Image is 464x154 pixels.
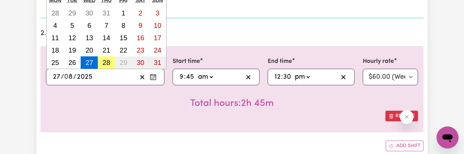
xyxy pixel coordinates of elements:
button: 6 August 2025 [81,19,98,32]
button: 18 August 2025 [47,44,64,56]
button: 9 August 2025 [132,19,149,32]
abbr: 6 August 2025 [88,22,91,29]
button: 31 August 2025 [149,56,166,69]
label: Hourly rate [363,57,394,66]
button: 30 August 2025 [132,56,149,69]
button: 27 August 2025 [81,56,98,69]
button: 7 August 2025 [98,19,115,32]
button: 24 August 2025 [149,44,166,56]
abbr: 19 August 2025 [68,46,76,54]
abbr: 7 August 2025 [104,22,108,29]
button: 3 August 2025 [149,7,166,19]
abbr: 28 July 2025 [51,9,59,17]
input: -- [53,72,61,82]
abbr: 4 August 2025 [53,22,57,29]
abbr: 26 August 2025 [68,59,76,66]
button: 2 August 2025 [132,7,149,19]
input: -- [283,72,291,82]
button: 4 August 2025 [47,19,64,32]
abbr: 21 August 2025 [103,46,110,54]
abbr: 30 July 2025 [85,9,93,17]
abbr: 13 August 2025 [85,34,93,42]
abbr: 17 August 2025 [154,34,161,42]
button: 14 August 2025 [98,32,115,44]
abbr: 1 August 2025 [121,9,125,17]
button: 25 August 2025 [47,56,64,69]
button: 16 August 2025 [132,32,149,44]
button: 1 August 2025 [115,7,132,19]
button: 12 August 2025 [64,32,81,44]
button: Remove this shift [385,111,418,121]
abbr: 15 August 2025 [120,34,127,42]
abbr: 31 July 2025 [103,9,110,17]
button: 11 August 2025 [47,32,64,44]
button: 17 August 2025 [149,32,166,44]
span: Total hours worked: 2 hours 45 minutes [190,99,274,108]
input: -- [65,72,73,82]
button: Add another shift [386,141,424,151]
input: -- [186,72,195,82]
button: 22 August 2025 [115,44,132,56]
iframe: Close message [400,110,414,124]
button: 30 July 2025 [81,7,98,19]
button: 28 July 2025 [47,7,64,19]
h2: 2. Enter the details of your shift(s) [40,29,424,38]
abbr: 10 August 2025 [154,22,161,29]
abbr: 16 August 2025 [137,34,144,42]
button: Clear date [137,72,148,82]
abbr: 23 August 2025 [137,46,144,54]
button: 8 August 2025 [115,19,132,32]
button: 29 August 2025 [115,56,132,69]
span: : [184,73,186,81]
button: 28 August 2025 [98,56,115,69]
label: Date of care work [46,57,96,66]
iframe: Button to launch messaging window [437,126,459,148]
button: 29 July 2025 [64,7,81,19]
button: 21 August 2025 [98,44,115,56]
abbr: 24 August 2025 [154,46,161,54]
span: / [61,73,64,81]
abbr: 11 August 2025 [51,34,59,42]
abbr: 22 August 2025 [120,46,127,54]
abbr: 2 August 2025 [139,9,142,17]
abbr: 30 August 2025 [137,59,144,66]
button: 20 August 2025 [81,44,98,56]
abbr: 8 August 2025 [121,22,125,29]
button: 5 August 2025 [64,19,81,32]
input: -- [179,72,184,82]
button: 10 August 2025 [149,19,166,32]
abbr: 18 August 2025 [51,46,59,54]
button: 26 August 2025 [64,56,81,69]
input: ---- [77,72,93,82]
abbr: 25 August 2025 [51,59,59,66]
input: -- [274,72,281,82]
abbr: 29 August 2025 [120,59,127,66]
button: 13 August 2025 [81,32,98,44]
button: 31 July 2025 [98,7,115,19]
span: / [73,73,77,81]
abbr: 20 August 2025 [85,46,93,54]
span: Need any help? [4,5,42,10]
button: 19 August 2025 [64,44,81,56]
abbr: 3 August 2025 [156,9,160,17]
abbr: 5 August 2025 [70,22,74,29]
abbr: 27 August 2025 [85,59,93,66]
abbr: 14 August 2025 [103,34,110,42]
abbr: 29 July 2025 [68,9,76,17]
button: 23 August 2025 [132,44,149,56]
button: Enter the date of care work [148,72,159,82]
abbr: 31 August 2025 [154,59,161,66]
label: Start time [173,57,200,66]
abbr: 9 August 2025 [139,22,142,29]
button: 15 August 2025 [115,32,132,44]
span: : [281,73,283,81]
span: 0 [64,74,68,80]
abbr: 28 August 2025 [103,59,110,66]
label: End time [268,57,292,66]
abbr: 12 August 2025 [68,34,76,42]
